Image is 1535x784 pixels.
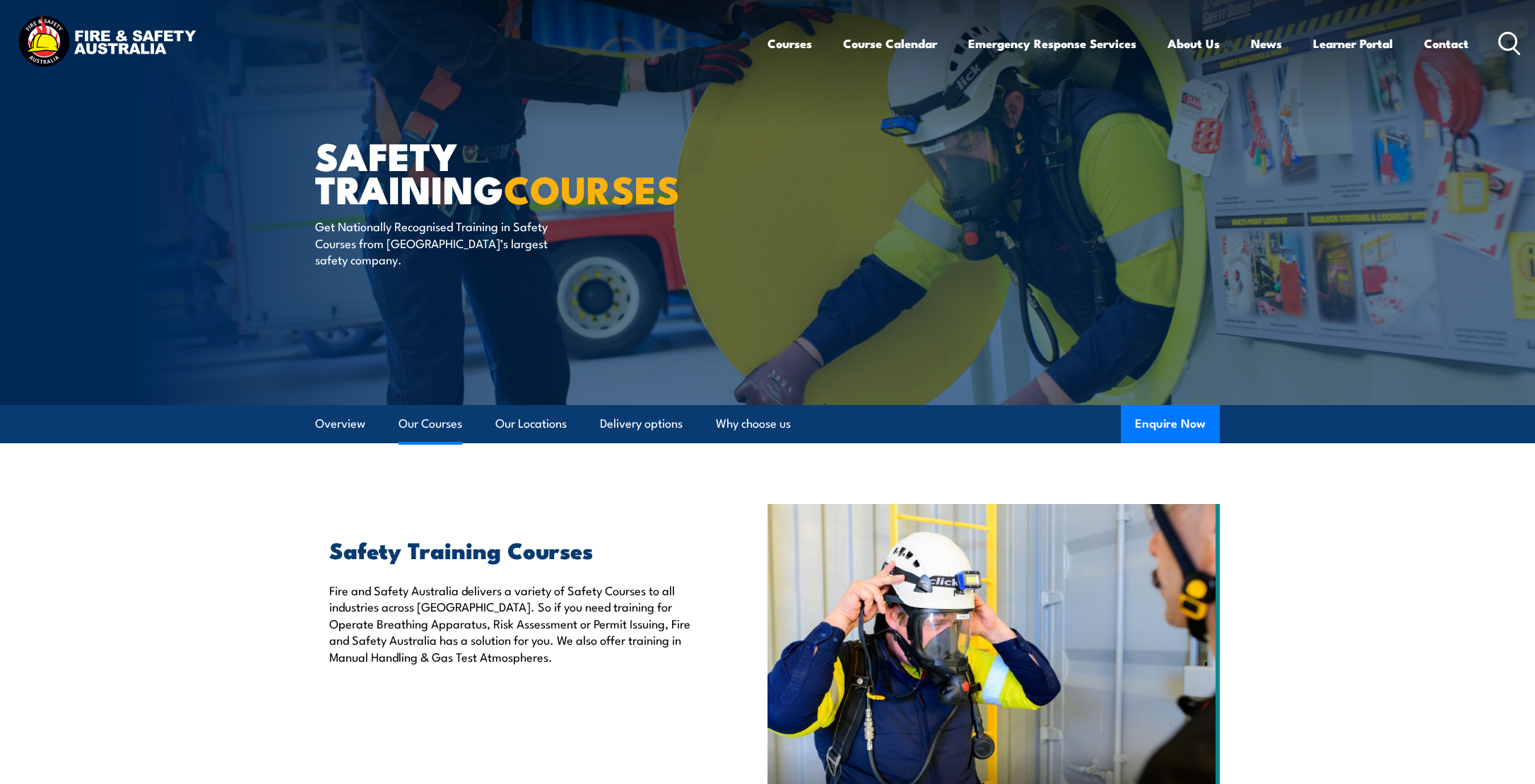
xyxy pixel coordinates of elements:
a: Learner Portal [1313,25,1393,62]
a: Emergency Response Services [968,25,1136,62]
a: Our Locations [495,405,567,443]
a: Contact [1424,25,1469,62]
a: Delivery options [600,405,683,443]
p: Fire and Safety Australia delivers a variety of Safety Courses to all industries across [GEOGRAPH... [329,582,702,665]
a: Course Calendar [843,25,937,62]
a: Overview [315,405,365,443]
a: About Us [1168,25,1220,62]
h1: Safety Training [315,139,664,204]
a: News [1251,25,1282,62]
a: Our Courses [399,405,462,443]
a: Courses [768,25,812,62]
a: Why choose us [716,405,791,443]
p: Get Nationally Recognised Training in Safety Courses from [GEOGRAPHIC_DATA]’s largest safety comp... [315,218,573,267]
h2: Safety Training Courses [329,539,702,559]
button: Enquire Now [1121,405,1220,443]
strong: COURSES [504,158,680,217]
